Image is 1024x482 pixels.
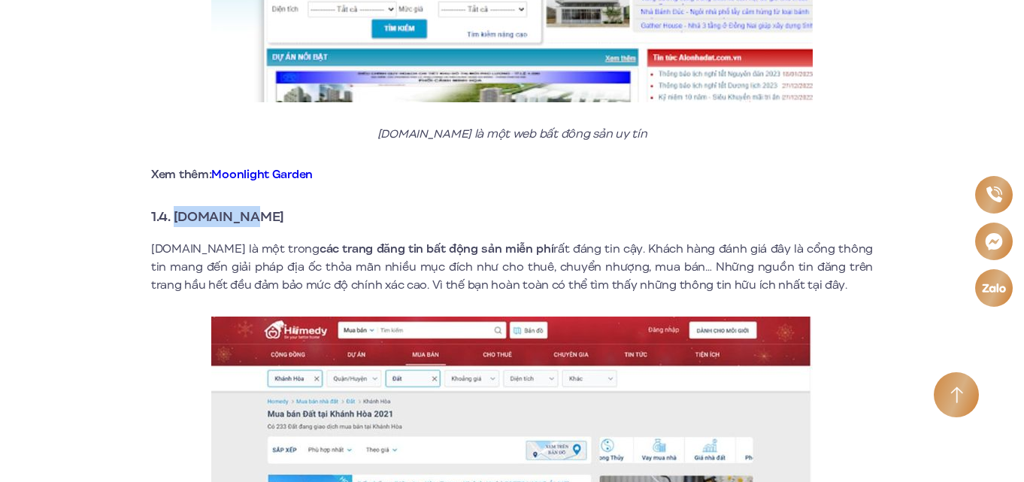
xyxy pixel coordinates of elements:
img: Phone icon [986,186,1002,203]
img: Arrow icon [950,387,963,404]
a: Moonlight Garden [211,166,313,183]
p: [DOMAIN_NAME] là một trong rất đáng tin cậy. Khách hàng đánh giá đây là cổng thông tin mang đến g... [151,240,873,294]
strong: 1.4. [DOMAIN_NAME] [151,207,284,226]
img: Zalo icon [981,283,1007,293]
em: [DOMAIN_NAME] là một web bất đông sản uy tín [377,126,647,142]
img: Messenger icon [984,232,1003,250]
strong: Xem thêm: [151,166,313,183]
strong: các trang đăng tin bất động sản miễn phí [320,241,554,257]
